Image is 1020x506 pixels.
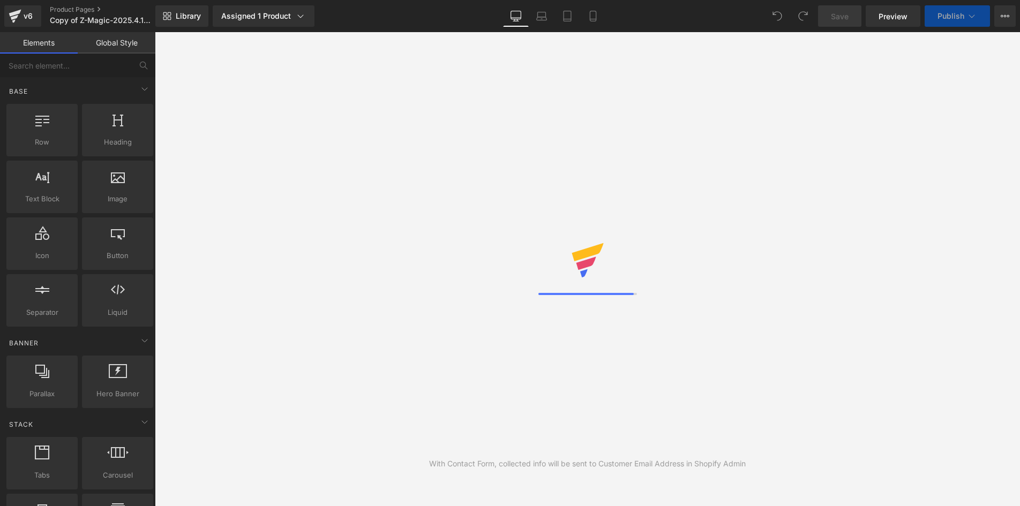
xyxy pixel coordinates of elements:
span: Banner [8,338,40,348]
span: Hero Banner [85,388,150,399]
a: New Library [155,5,208,27]
span: Separator [10,307,74,318]
a: v6 [4,5,41,27]
a: Mobile [580,5,606,27]
a: Product Pages [50,5,173,14]
div: Assigned 1 Product [221,11,306,21]
span: Library [176,11,201,21]
span: Button [85,250,150,261]
span: Icon [10,250,74,261]
a: Desktop [503,5,529,27]
span: Image [85,193,150,205]
span: Base [8,86,29,96]
a: Global Style [78,32,155,54]
a: Laptop [529,5,554,27]
span: Tabs [10,470,74,481]
span: Preview [879,11,907,22]
span: Liquid [85,307,150,318]
span: Carousel [85,470,150,481]
span: Parallax [10,388,74,399]
div: v6 [21,9,35,23]
button: Undo [767,5,788,27]
a: Tablet [554,5,580,27]
span: Publish [937,12,964,20]
button: More [994,5,1016,27]
button: Publish [925,5,990,27]
span: Text Block [10,193,74,205]
span: Row [10,137,74,148]
div: With Contact Form, collected info will be sent to Customer Email Address in Shopify Admin [429,458,746,470]
span: Save [831,11,849,22]
span: Copy of Z-Magic-2025.4.11- DIAMOND QUILT(深色凉感毯) [50,16,153,25]
span: Stack [8,419,34,429]
span: Heading [85,137,150,148]
button: Redo [792,5,814,27]
a: Preview [866,5,920,27]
